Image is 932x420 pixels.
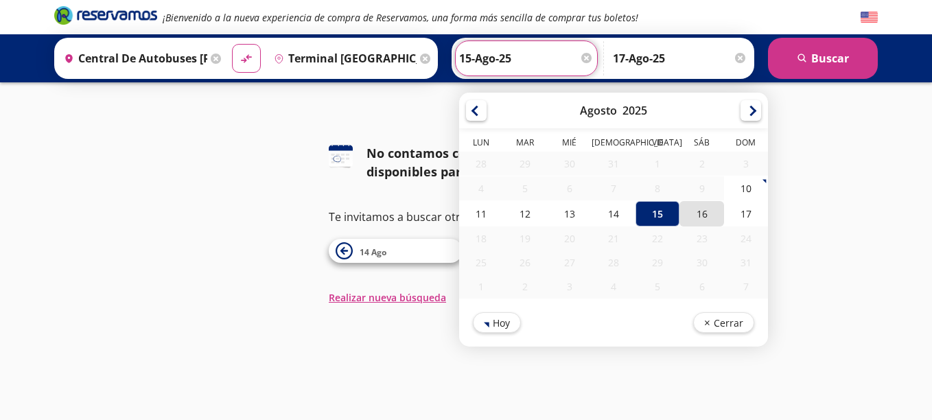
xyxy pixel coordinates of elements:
div: 03-Ago-25 [724,152,768,176]
div: 28-Ago-25 [592,250,636,275]
button: 14 Ago [329,239,463,263]
div: 06-Sep-25 [679,275,723,299]
div: 19-Ago-25 [503,226,547,250]
div: 16-Ago-25 [679,201,723,226]
div: 29-Jul-25 [503,152,547,176]
div: 21-Ago-25 [592,226,636,250]
div: 10-Ago-25 [724,176,768,201]
div: 17-Ago-25 [724,201,768,226]
div: 25-Ago-25 [459,250,503,275]
input: Opcional [613,41,747,75]
div: 31-Jul-25 [592,152,636,176]
th: Domingo [724,137,768,152]
button: English [861,9,878,26]
div: 04-Sep-25 [592,275,636,299]
div: 04-Ago-25 [459,176,503,200]
div: 02-Sep-25 [503,275,547,299]
div: Agosto [580,103,617,118]
div: 01-Sep-25 [459,275,503,299]
a: Brand Logo [54,5,157,30]
div: 20-Ago-25 [548,226,592,250]
div: 03-Sep-25 [548,275,592,299]
div: 02-Ago-25 [679,152,723,176]
th: Martes [503,137,547,152]
button: Realizar nueva búsqueda [329,290,446,305]
div: 11-Ago-25 [459,201,503,226]
div: 26-Ago-25 [503,250,547,275]
th: Miércoles [548,137,592,152]
i: Brand Logo [54,5,157,25]
th: Sábado [679,137,723,152]
div: 23-Ago-25 [679,226,723,250]
div: 07-Ago-25 [592,176,636,200]
div: 13-Ago-25 [548,201,592,226]
input: Buscar Origen [58,41,207,75]
th: Lunes [459,137,503,152]
p: Te invitamos a buscar otra fecha o ruta [329,209,603,225]
div: No contamos con horarios disponibles para esta fecha [366,144,603,181]
div: 14-Ago-25 [592,201,636,226]
div: 18-Ago-25 [459,226,503,250]
div: 12-Ago-25 [503,201,547,226]
div: 09-Ago-25 [679,176,723,200]
div: 31-Ago-25 [724,250,768,275]
div: 2025 [622,103,647,118]
span: 14 Ago [360,246,386,258]
div: 08-Ago-25 [636,176,679,200]
em: ¡Bienvenido a la nueva experiencia de compra de Reservamos, una forma más sencilla de comprar tus... [163,11,638,24]
div: 27-Ago-25 [548,250,592,275]
input: Buscar Destino [268,41,417,75]
button: Cerrar [693,312,754,333]
th: Viernes [636,137,679,152]
div: 07-Sep-25 [724,275,768,299]
div: 01-Ago-25 [636,152,679,176]
th: Jueves [592,137,636,152]
div: 28-Jul-25 [459,152,503,176]
div: 05-Sep-25 [636,275,679,299]
button: Buscar [768,38,878,79]
div: 06-Ago-25 [548,176,592,200]
button: Hoy [473,312,521,333]
div: 29-Ago-25 [636,250,679,275]
div: 22-Ago-25 [636,226,679,250]
div: 30-Ago-25 [679,250,723,275]
div: 15-Ago-25 [636,201,679,226]
div: 30-Jul-25 [548,152,592,176]
div: 05-Ago-25 [503,176,547,200]
div: 24-Ago-25 [724,226,768,250]
input: Elegir Fecha [459,41,594,75]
